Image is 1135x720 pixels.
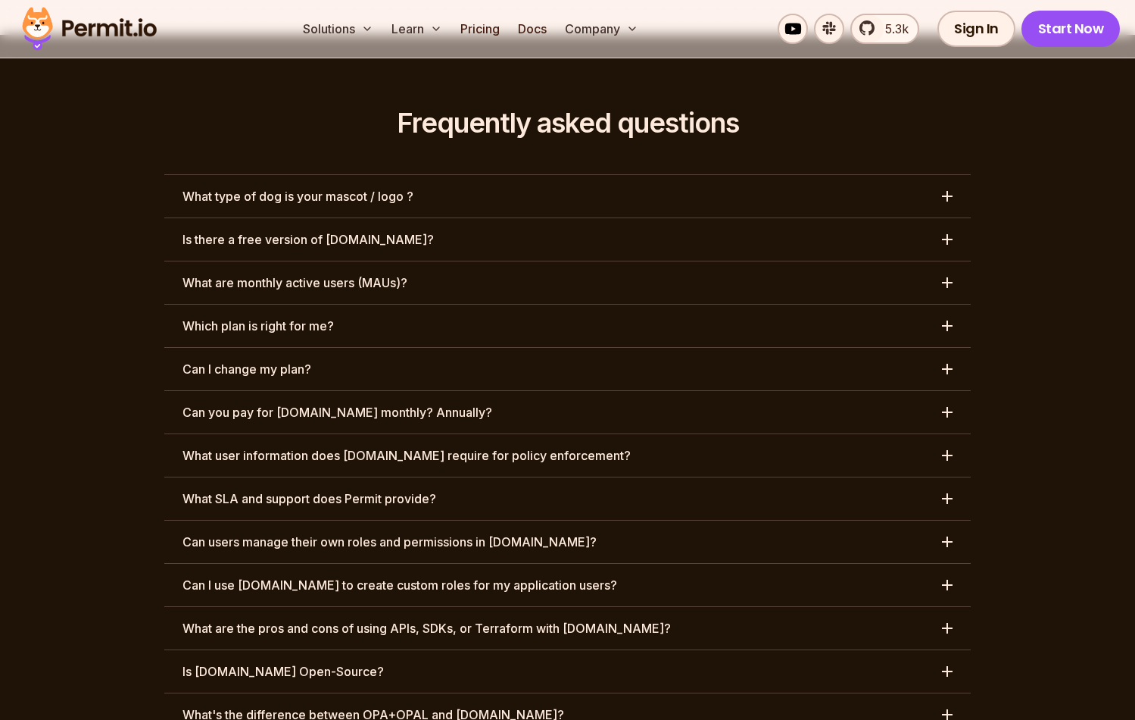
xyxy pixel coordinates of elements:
[182,533,597,551] h3: Can users manage their own roles and permissions in [DOMAIN_NAME]?
[164,521,971,563] button: Can users manage their own roles and permissions in [DOMAIN_NAME]?
[850,14,919,44] a: 5.3k
[164,348,971,390] button: Can I change my plan?
[164,218,971,261] button: Is there a free version of [DOMAIN_NAME]?
[297,14,379,44] button: Solutions
[937,11,1015,47] a: Sign In
[385,14,448,44] button: Learn
[164,305,971,347] button: Which plan is right for me?
[164,564,971,606] button: Can I use [DOMAIN_NAME] to create custom roles for my application users?
[182,360,311,378] h3: Can I change my plan?
[182,187,413,205] h3: What type of dog is your mascot / logo ?
[164,477,971,520] button: What SLA and support does Permit provide?
[164,607,971,650] button: What are the pros and cons of using APIs, SDKs, or Terraform with [DOMAIN_NAME]?
[182,619,671,637] h3: What are the pros and cons of using APIs, SDKs, or Terraform with [DOMAIN_NAME]?
[182,403,492,421] h3: Can you pay for [DOMAIN_NAME] monthly? Annually?
[182,446,631,465] h3: What user information does [DOMAIN_NAME] require for policy enforcement?
[454,14,506,44] a: Pricing
[164,108,971,138] h2: Frequently asked questions
[512,14,553,44] a: Docs
[182,230,434,249] h3: Is there a free version of [DOMAIN_NAME]?
[182,317,334,335] h3: Which plan is right for me?
[182,662,384,681] h3: Is [DOMAIN_NAME] Open-Source?
[164,650,971,693] button: Is [DOMAIN_NAME] Open-Source?
[164,434,971,477] button: What user information does [DOMAIN_NAME] require for policy enforcement?
[15,3,164,55] img: Permit logo
[164,175,971,218] button: What type of dog is your mascot / logo ?
[876,20,909,38] span: 5.3k
[164,261,971,304] button: What are monthly active users (MAUs)?
[1021,11,1121,47] a: Start Now
[164,391,971,434] button: Can you pay for [DOMAIN_NAME] monthly? Annually?
[182,490,436,508] h3: What SLA and support does Permit provide?
[182,274,407,292] h3: What are monthly active users (MAUs)?
[559,14,644,44] button: Company
[182,576,617,594] h3: Can I use [DOMAIN_NAME] to create custom roles for my application users?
